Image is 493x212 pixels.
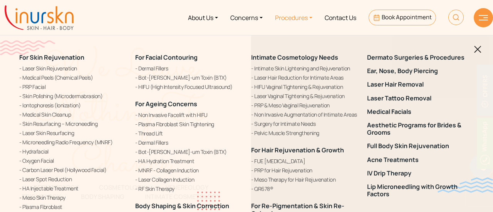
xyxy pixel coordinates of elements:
[367,54,474,61] a: Dermato Surgeries & Procedures
[19,184,126,192] a: HA Injectable Treatment
[251,175,358,184] a: Meso Therapy for Hair Rejuvenation
[382,13,432,21] span: Book Appointment
[135,100,197,108] a: For Ageing Concerns
[19,101,126,109] a: Iontophoresis (Ionization)
[135,64,242,72] a: Dermal Fillers
[19,147,126,155] a: Hydrafacial
[251,157,358,165] a: FUE [MEDICAL_DATA]
[367,108,474,115] a: Medical Facials
[135,129,242,137] a: Thread Lift
[19,157,126,165] a: Oxygen Facial
[251,53,338,62] a: Intimate Cosmetology Needs
[474,46,481,53] img: blackclosed
[19,166,126,174] a: Carbon Laser Peel (Hollywood Facial)
[251,129,358,137] a: Pelvic Muscle Strengthening
[251,166,358,174] a: PRP for Hair Rejuvenation
[135,111,242,119] a: Non Invasive Facelift with HIFU
[367,81,474,88] a: Laser Hair Removal
[367,183,474,198] a: Lip Microneedling with Growth Factors
[251,64,358,72] a: Intimate Skin Lightening and Rejuvenation
[251,83,358,91] a: HIFU Vaginal Tightening & Rejuvenation
[367,156,474,164] a: Acne Treatments
[251,92,358,100] a: Laser Vaginal Tightening & Rejuvenation
[479,15,488,20] img: hamLine.svg
[135,202,229,210] a: Body Shaping & Skin Correction
[251,146,344,154] a: For Hair Rejuvenation & Growth
[367,122,474,136] a: Aesthetic Programs for Brides & Grooms
[135,166,242,174] a: MNRF - Collagen Induction
[135,157,242,165] a: HA Hydration Treatment
[369,10,436,25] a: Book Appointment
[135,73,242,82] a: Bot-[PERSON_NAME]-um Toxin (BTX)
[251,120,358,128] a: Surgery for Intimate Needs
[5,5,74,30] img: inurskn-logo
[251,110,358,119] a: Non Invasive Augmentation of Intimate Areas
[19,73,126,82] a: Medical Peels (Chemical Peels)
[251,73,358,82] a: Laser Hair Reduction for Intimate Areas
[367,170,474,177] a: IV Drip Therapy
[224,3,269,32] a: Concerns
[19,53,84,62] a: For Skin Rejuvenation
[182,3,224,32] a: About Us
[135,83,242,91] a: HIFU (High Intensity Focused Ultrasound)
[19,203,126,211] a: Plasma Fibroblast
[19,129,126,137] a: Laser Skin Resurfacing
[367,95,474,102] a: Laser Tattoo Removal
[448,10,464,25] img: HeaderSearch
[19,110,126,119] a: Medical Skin Cleanup
[135,53,198,62] a: For Facial Contouring
[135,148,242,156] a: Bot-[PERSON_NAME]-um Toxin (BTX)
[19,138,126,146] a: Microneedling Radio Frequency (MNRF)
[19,194,126,202] a: Meso Skin Therapy
[367,67,474,75] a: Ear, Nose, Body Piercing
[319,3,362,32] a: Contact Us
[135,139,242,147] a: Dermal Fillers
[251,185,358,193] a: QR678®
[269,3,319,32] a: Procedures
[251,101,358,109] a: PRP & Meso Vaginal Rejuvenation
[135,120,242,128] a: Plasma Fibroblast Skin Tightening
[19,175,126,183] a: Laser Spot Reduction
[19,64,126,72] a: Laser Skin Rejuvenation
[367,142,474,150] a: Full Body Skin Rejuvenation
[19,120,126,128] a: Skin Resurfacing – Microneedling
[19,92,126,100] a: Skin Polishing (Microdermabrasion)
[135,185,242,193] a: RF Skin Therapy
[19,83,126,91] a: PRP Facial
[135,175,242,184] a: Laser Collagen Induction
